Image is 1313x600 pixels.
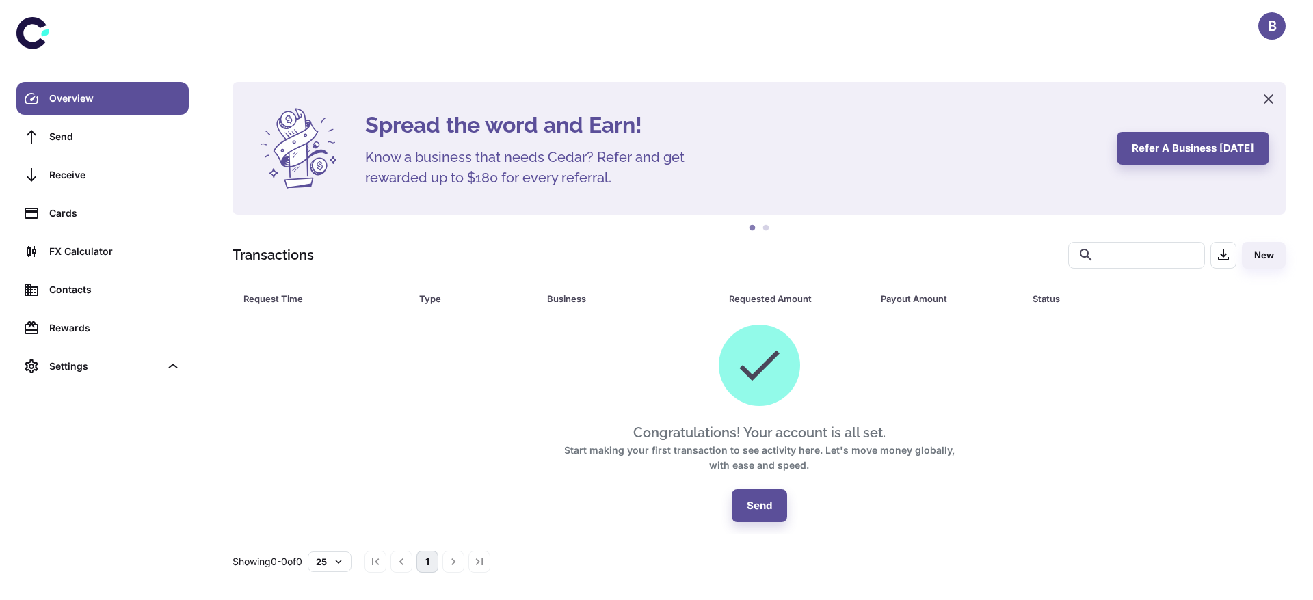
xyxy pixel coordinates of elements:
p: Showing 0-0 of 0 [233,554,302,569]
button: 25 [308,551,352,572]
div: Send [49,129,181,144]
div: Status [1033,289,1211,308]
span: Status [1033,289,1229,308]
div: Type [419,289,512,308]
button: Refer a business [DATE] [1117,132,1269,165]
button: New [1242,242,1286,269]
h4: Spread the word and Earn! [365,109,1100,141]
div: Receive [49,167,181,182]
h5: Know a business that needs Cedar? Refer and get rewarded up to $180 for every referral. [365,147,707,188]
div: Settings [49,359,160,374]
div: Overview [49,91,181,106]
span: Type [419,289,530,308]
a: Receive [16,159,189,191]
h6: Start making your first transaction to see activity here. Let's move money globally, with ease an... [554,443,964,473]
div: Settings [16,350,189,383]
a: Send [16,120,189,153]
h5: Congratulations! Your account is all set. [633,422,886,443]
div: Cards [49,206,181,221]
button: page 1 [416,551,438,573]
a: FX Calculator [16,235,189,268]
a: Overview [16,82,189,115]
span: Payout Amount [881,289,1016,308]
div: Payout Amount [881,289,998,308]
button: B [1258,12,1286,40]
h1: Transactions [233,245,314,265]
div: FX Calculator [49,244,181,259]
a: Cards [16,197,189,230]
span: Request Time [243,289,403,308]
div: Contacts [49,282,181,297]
div: Rewards [49,321,181,336]
div: Requested Amount [729,289,847,308]
span: Requested Amount [729,289,864,308]
button: 1 [745,221,759,235]
div: Request Time [243,289,385,308]
a: Contacts [16,273,189,306]
nav: pagination navigation [362,551,492,573]
a: Rewards [16,312,189,344]
button: 2 [759,221,773,235]
button: Send [732,489,787,522]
